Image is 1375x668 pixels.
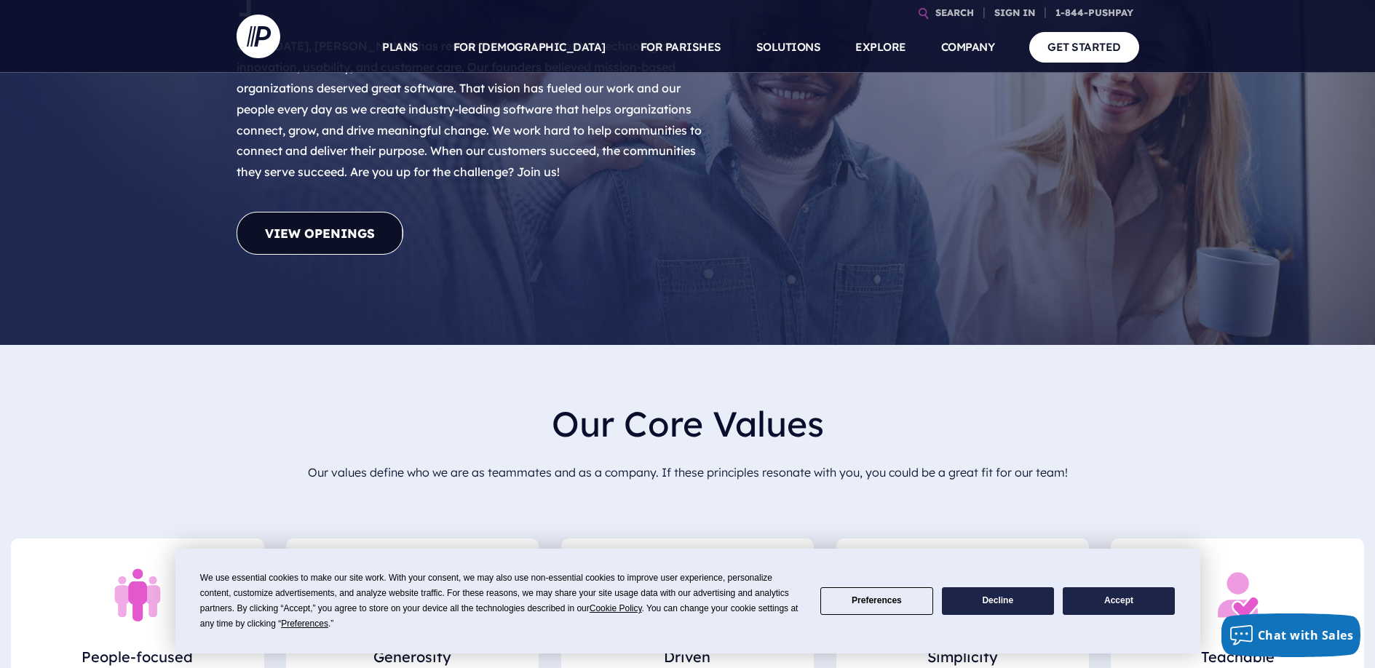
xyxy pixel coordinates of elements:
[237,39,702,179] span: Since [DATE], [PERSON_NAME] has remained at the forefront of technological innovation, usability,...
[1201,538,1274,633] img: Icon_Attendance_Check-In_White
[941,22,995,73] a: COMPANY
[1258,627,1354,643] span: Chat with Sales
[590,603,642,613] span: Cookie Policy
[641,22,721,73] a: FOR PARISHES
[382,22,419,73] a: PLANS
[926,538,999,633] img: Icon-Pink_Simplicity-77
[756,22,821,73] a: SOLUTIONS
[200,570,803,632] div: We use essential cookies to make our site work. With your consent, we may also use non-essential ...
[651,538,724,633] img: Icon_Driven_White
[1063,587,1175,616] button: Accept
[453,22,606,73] a: FOR [DEMOGRAPHIC_DATA]
[376,538,449,633] img: Icon_Giving_Increase_Above_and_Beyond_Red-1
[820,587,932,616] button: Preferences
[855,22,906,73] a: EXPLORE
[1221,613,1361,657] button: Chat with Sales
[175,549,1200,653] div: Cookie Consent Prompt
[237,212,403,255] a: View Openings
[1029,32,1139,62] a: GET STARTED
[248,391,1128,456] h2: Our Core Values
[248,456,1128,489] p: Our values define who we are as teammates and as a company. If these principles resonate with you...
[101,538,174,633] img: Icon_People_First_Red-1
[942,587,1054,616] button: Decline
[281,619,328,629] span: Preferences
